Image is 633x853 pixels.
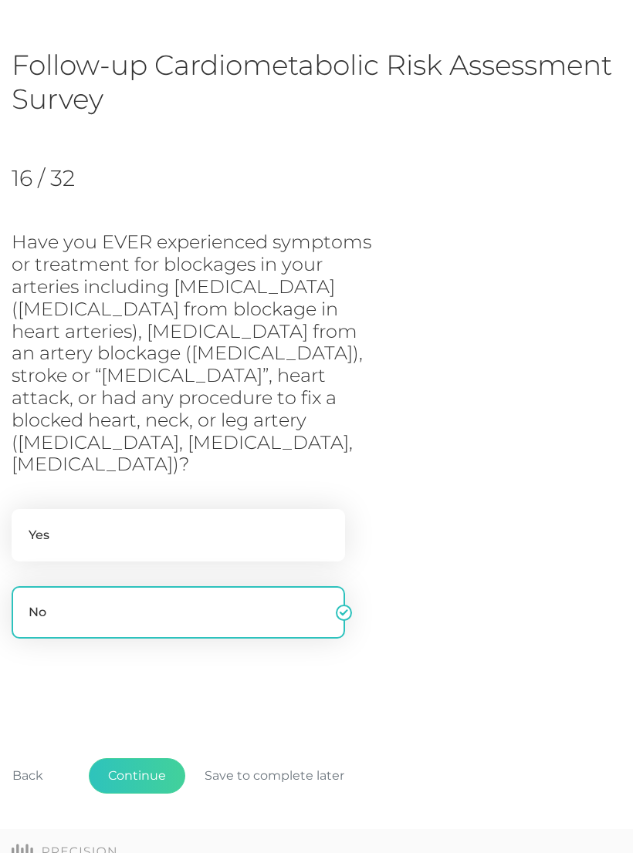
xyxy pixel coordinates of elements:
button: Save to complete later [185,758,364,794]
button: Continue [89,758,185,794]
h1: Follow-up Cardiometabolic Risk Assessment Survey [12,48,621,116]
label: No [12,586,345,639]
h3: Have you EVER experienced symptoms or treatment for blockages in your arteries including [MEDICAL... [12,231,377,476]
label: Yes [12,509,345,561]
h2: 16 / 32 [12,165,170,191]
